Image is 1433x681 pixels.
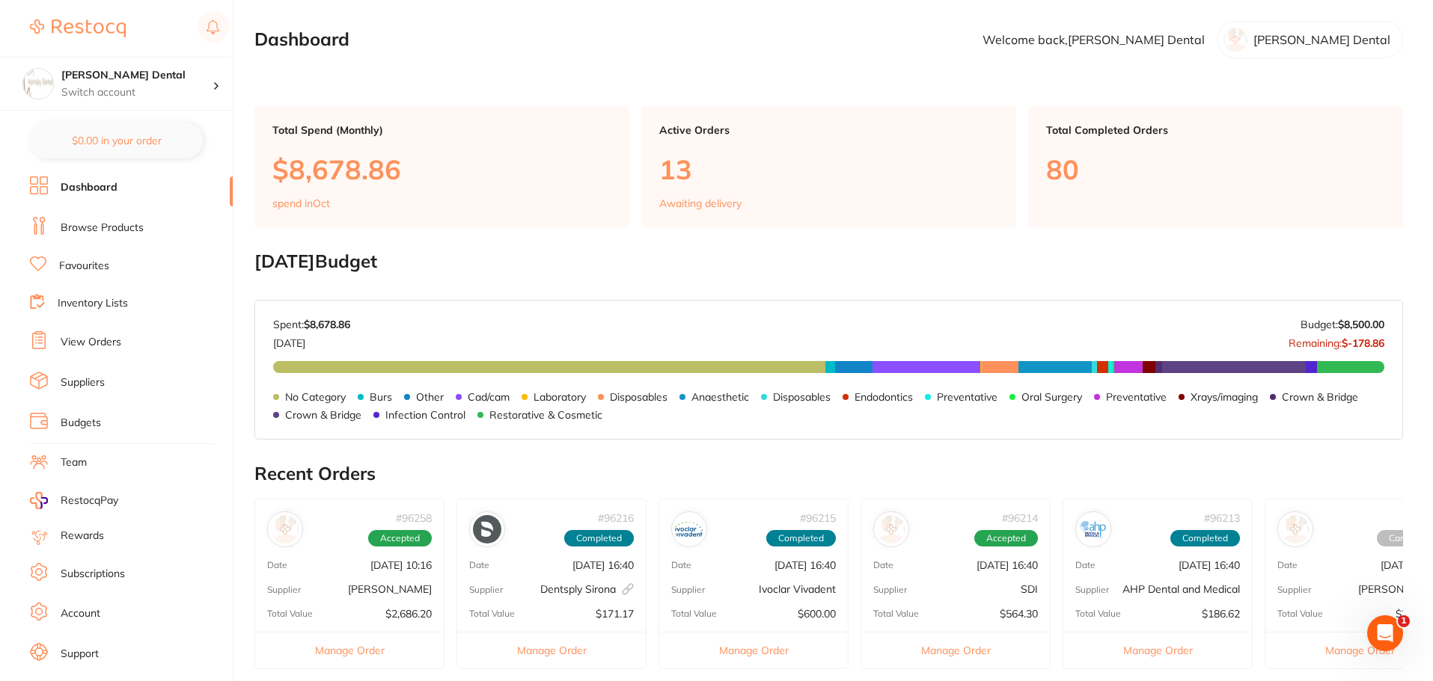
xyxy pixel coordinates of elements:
[457,632,646,668] button: Manage Order
[58,296,128,311] a: Inventory Lists
[671,608,717,619] p: Total Value
[61,606,100,621] a: Account
[416,391,444,403] p: Other
[1028,106,1403,227] a: Total Completed Orders80
[1204,512,1240,524] p: # 96213
[1289,331,1384,349] p: Remaining:
[254,106,629,227] a: Total Spend (Monthly)$8,678.86spend inOct
[800,512,836,524] p: # 96215
[61,529,104,543] a: Rewards
[1191,391,1258,403] p: Xrays/imaging
[855,391,913,403] p: Endodontics
[671,585,705,595] p: Supplier
[1253,33,1390,46] p: [PERSON_NAME] Dental
[798,608,836,620] p: $600.00
[1277,560,1298,570] p: Date
[61,180,117,195] a: Dashboard
[1342,336,1384,350] strong: $-178.86
[267,585,301,595] p: Supplier
[596,608,634,620] p: $171.17
[873,608,919,619] p: Total Value
[271,515,299,543] img: Henry Schein Halas
[254,251,1403,272] h2: [DATE] Budget
[1338,318,1384,331] strong: $8,500.00
[977,559,1038,571] p: [DATE] 16:40
[1046,154,1385,185] p: 80
[974,530,1038,546] span: Accepted
[1021,583,1038,595] p: SDI
[348,583,432,595] p: [PERSON_NAME]
[254,29,349,50] h2: Dashboard
[659,632,848,668] button: Manage Order
[61,68,213,83] h4: Hornsby Dental
[254,463,1403,484] h2: Recent Orders
[285,391,346,403] p: No Category
[61,335,121,350] a: View Orders
[1000,608,1038,620] p: $564.30
[610,391,667,403] p: Disposables
[861,632,1050,668] button: Manage Order
[534,391,586,403] p: Laboratory
[1075,608,1121,619] p: Total Value
[469,585,503,595] p: Supplier
[272,197,330,209] p: spend in Oct
[273,331,350,349] p: [DATE]
[61,567,125,582] a: Subscriptions
[61,221,144,235] a: Browse Products
[983,33,1205,46] p: Welcome back, [PERSON_NAME] Dental
[30,11,126,46] a: Restocq Logo
[675,515,703,543] img: Ivoclar Vivadent
[564,530,634,546] span: Completed
[59,259,109,274] a: Favourites
[1282,391,1358,403] p: Crown & Bridge
[272,124,611,136] p: Total Spend (Monthly)
[285,409,361,421] p: Crown & Bridge
[1170,530,1240,546] span: Completed
[30,492,118,509] a: RestocqPay
[641,106,1016,227] a: Active Orders13Awaiting delivery
[937,391,997,403] p: Preventative
[30,123,203,158] button: $0.00 in your order
[61,375,105,390] a: Suppliers
[30,492,48,509] img: RestocqPay
[1106,391,1167,403] p: Preventative
[1002,512,1038,524] p: # 96214
[877,515,905,543] img: SDI
[267,608,313,619] p: Total Value
[23,69,53,99] img: Hornsby Dental
[267,560,287,570] p: Date
[759,583,836,595] p: Ivoclar Vivadent
[1277,608,1323,619] p: Total Value
[671,560,691,570] p: Date
[1122,583,1240,595] p: AHP Dental and Medical
[61,85,213,100] p: Switch account
[1277,585,1311,595] p: Supplier
[774,559,836,571] p: [DATE] 16:40
[598,512,634,524] p: # 96216
[61,647,99,662] a: Support
[469,560,489,570] p: Date
[304,318,350,331] strong: $8,678.86
[1079,515,1107,543] img: AHP Dental and Medical
[1301,318,1384,330] p: Budget:
[273,318,350,330] p: Spent:
[468,391,510,403] p: Cad/cam
[1063,632,1252,668] button: Manage Order
[572,559,634,571] p: [DATE] 16:40
[370,559,432,571] p: [DATE] 10:16
[61,455,87,470] a: Team
[1075,560,1096,570] p: Date
[691,391,749,403] p: Anaesthetic
[489,409,602,421] p: Restorative & Cosmetic
[370,391,392,403] p: Burs
[1281,515,1310,543] img: Henry Schein Halas
[1367,615,1403,651] iframe: Intercom live chat
[873,560,893,570] p: Date
[61,416,101,431] a: Budgets
[272,154,611,185] p: $8,678.86
[540,583,634,595] p: Dentsply Sirona
[1202,608,1240,620] p: $186.62
[873,585,907,595] p: Supplier
[469,608,515,619] p: Total Value
[30,19,126,37] img: Restocq Logo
